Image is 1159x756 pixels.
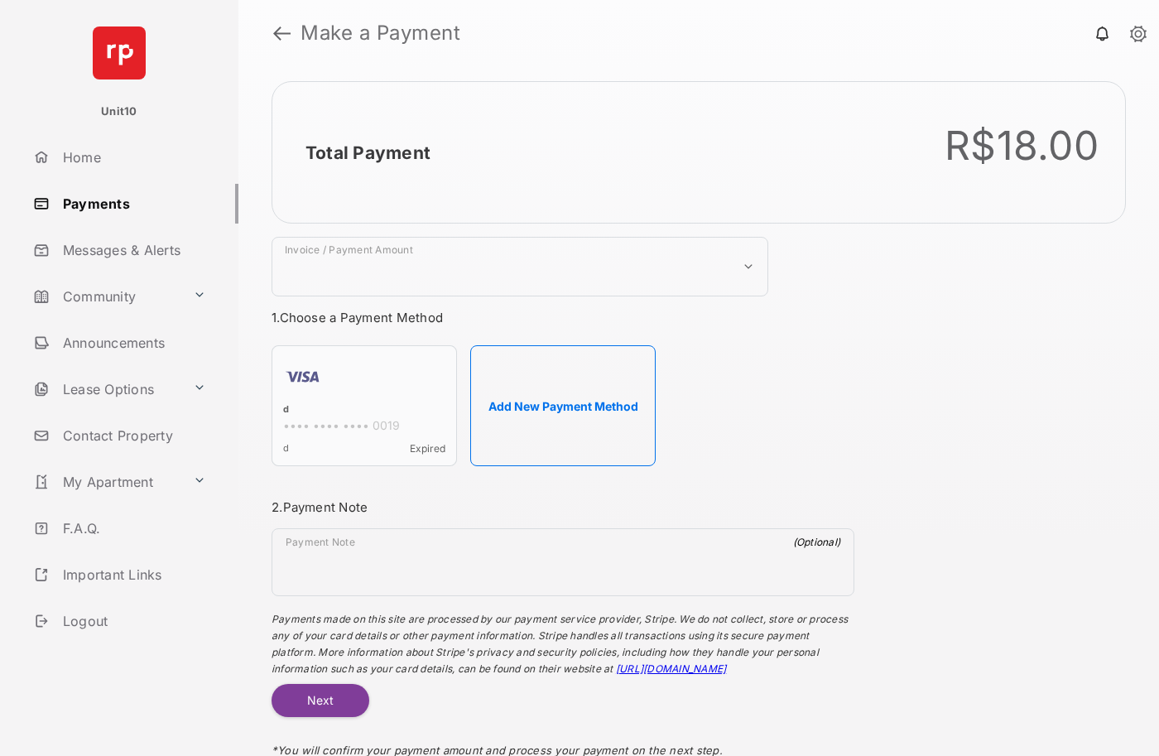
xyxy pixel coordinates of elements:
[272,310,854,325] h3: 1. Choose a Payment Method
[101,104,137,120] p: Unit10
[410,442,445,455] span: Expired
[26,462,186,502] a: My Apartment
[272,345,457,466] div: d•••• •••• •••• 0019dExpired
[272,684,369,717] button: Next
[283,418,445,436] div: •••• •••• •••• 0019
[283,403,445,418] div: d
[26,184,238,224] a: Payments
[26,416,238,455] a: Contact Property
[26,601,238,641] a: Logout
[305,142,430,163] h2: Total Payment
[616,662,726,675] a: [URL][DOMAIN_NAME]
[272,499,854,515] h3: 2. Payment Note
[26,323,238,363] a: Announcements
[301,23,460,43] strong: Make a Payment
[945,122,1099,170] div: R$18.00
[26,508,238,548] a: F.A.Q.
[26,369,186,409] a: Lease Options
[470,345,656,466] button: Add New Payment Method
[26,277,186,316] a: Community
[26,230,238,270] a: Messages & Alerts
[26,137,238,177] a: Home
[93,26,146,79] img: svg+xml;base64,PHN2ZyB4bWxucz0iaHR0cDovL3d3dy53My5vcmcvMjAwMC9zdmciIHdpZHRoPSI2NCIgaGVpZ2h0PSI2NC...
[272,613,848,675] span: Payments made on this site are processed by our payment service provider, Stripe. We do not colle...
[26,555,213,595] a: Important Links
[283,442,289,455] span: d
